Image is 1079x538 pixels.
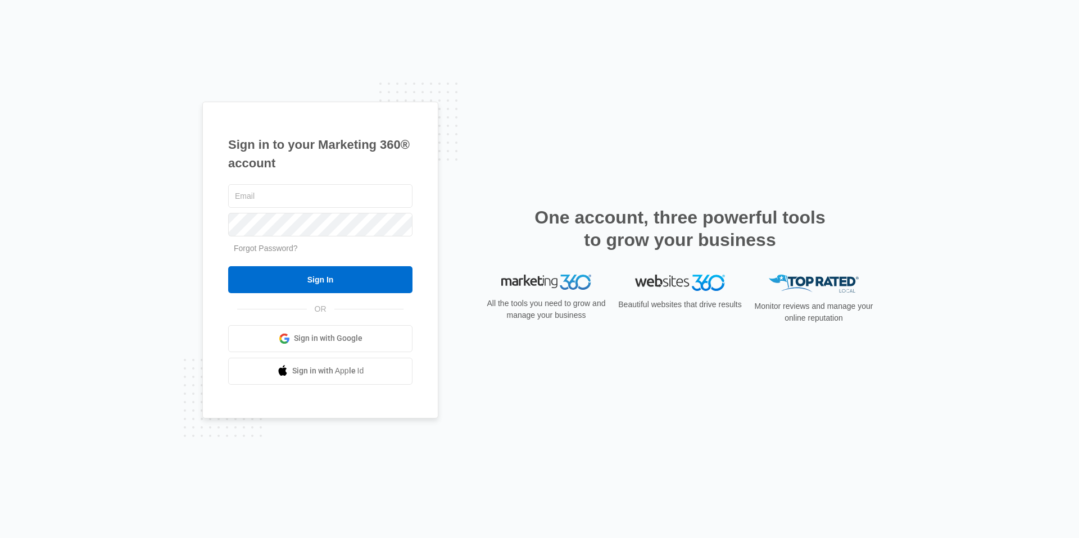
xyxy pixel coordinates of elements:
[228,325,412,352] a: Sign in with Google
[501,275,591,290] img: Marketing 360
[483,298,609,321] p: All the tools you need to grow and manage your business
[635,275,725,291] img: Websites 360
[769,275,859,293] img: Top Rated Local
[228,266,412,293] input: Sign In
[307,303,334,315] span: OR
[617,299,743,311] p: Beautiful websites that drive results
[751,300,877,324] p: Monitor reviews and manage your online reputation
[228,358,412,385] a: Sign in with Apple Id
[234,244,298,253] a: Forgot Password?
[292,365,364,377] span: Sign in with Apple Id
[294,332,362,344] span: Sign in with Google
[228,135,412,172] h1: Sign in to your Marketing 360® account
[228,184,412,208] input: Email
[531,206,829,251] h2: One account, three powerful tools to grow your business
